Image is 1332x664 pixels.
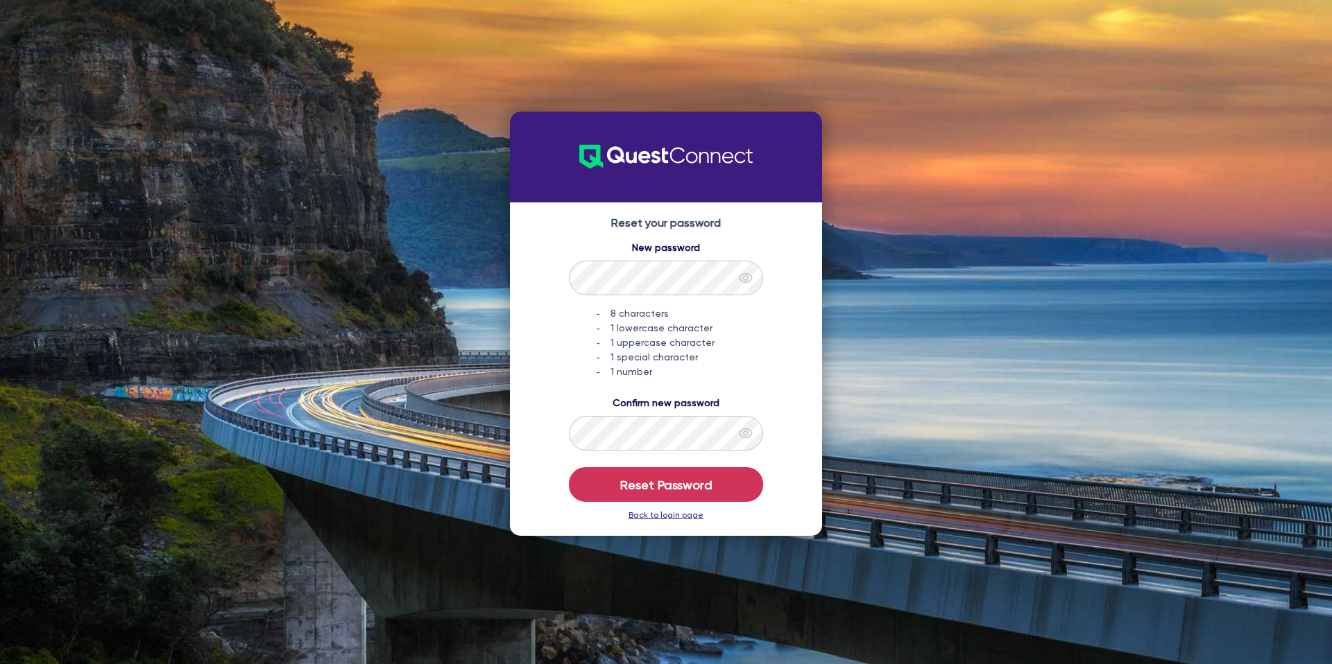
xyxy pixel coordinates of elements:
[524,216,808,229] h4: Reset your password
[597,321,763,335] li: 1 lowercase character
[632,241,700,255] label: New password
[739,271,753,285] span: eye
[597,306,763,321] li: 8 characters
[629,510,703,520] a: Back to login page
[597,335,763,350] li: 1 uppercase character
[739,426,753,440] span: eye
[569,467,763,502] button: Reset Password
[597,365,763,379] li: 1 number
[597,350,763,365] li: 1 special character
[613,396,719,410] label: Confirm new password
[579,120,753,193] img: QuestConnect-Logo-new.701b7011.svg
